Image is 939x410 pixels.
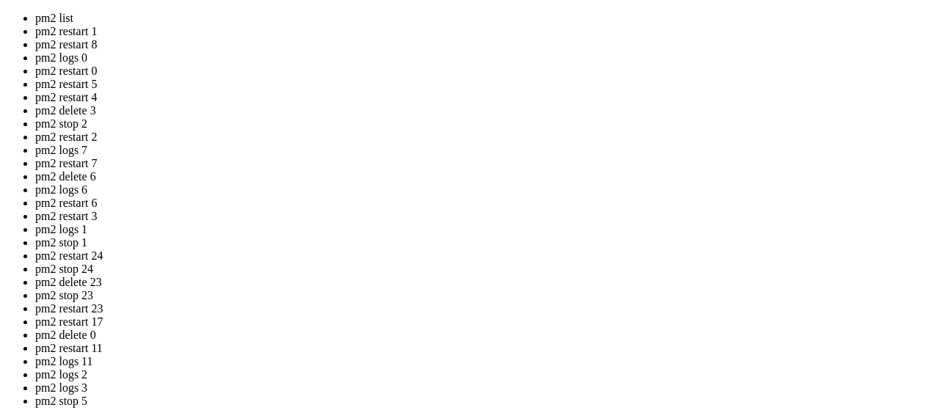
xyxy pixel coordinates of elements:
[6,165,749,177] x-row: See [URL][DOMAIN_NAME] or run: sudo pro status
[35,144,933,157] li: pm2 logs 7
[18,276,23,288] span: 0
[35,342,933,355] li: pm2 restart 11
[6,104,749,117] x-row: Expanded Security Maintenance for Applications is not enabled.
[35,65,933,78] li: pm2 restart 0
[6,276,749,288] x-row: start 0 0% 0b
[6,227,469,238] span: ┌────┬────────────────────┬──────────┬──────┬───────────┬──────────┬──────────┐
[82,276,106,288] span: fork
[35,25,933,38] li: pm2 restart 1
[59,239,82,251] span: mode
[6,288,469,300] span: └────┴────────────────────┴──────────┴──────┴───────────┴──────────┴──────────┘
[6,214,749,227] x-row: root@less-fire:~# pm2 list
[164,239,200,251] span: memory
[6,239,12,251] span: │
[35,302,933,315] li: pm2 restart 23
[35,223,933,236] li: pm2 logs 1
[82,239,88,251] span: │
[23,239,29,251] span: │
[35,78,933,91] li: pm2 restart 5
[53,239,59,251] span: │
[158,263,182,276] span: fork
[235,276,241,288] span: │
[200,239,205,251] span: │
[35,289,933,302] li: pm2 stop 23
[131,300,136,312] div: (20, 24)
[35,104,933,117] li: pm2 delete 3
[35,131,933,144] li: pm2 restart 2
[29,239,53,251] span: name
[18,263,23,275] span: 1
[35,183,933,197] li: pm2 logs 6
[88,239,94,251] span: ↺
[35,395,933,408] li: pm2 stop 5
[35,276,933,289] li: pm2 delete 23
[35,91,933,104] li: pm2 restart 4
[229,263,235,275] span: │
[158,276,200,288] span: stopped
[6,43,749,55] x-row: * Strictly confined Kubernetes makes edge and IoT secure. Learn how MicroK8s
[12,239,23,251] span: id
[100,239,135,251] span: status
[35,329,933,342] li: pm2 delete 0
[35,249,933,263] li: pm2 restart 24
[6,18,749,31] x-row: Swap usage: 0%
[252,276,258,288] span: │
[35,38,933,51] li: pm2 restart 8
[35,51,933,65] li: pm2 logs 0
[135,239,141,251] span: │
[358,263,364,275] span: │
[35,381,933,395] li: pm2 logs 3
[299,263,305,275] span: │
[94,239,100,251] span: │
[35,368,933,381] li: pm2 logs 2
[6,153,749,166] x-row: Enable ESM Apps to receive additional future security updates.
[135,276,141,288] span: │
[6,263,12,275] span: │
[35,263,933,276] li: pm2 stop 24
[35,157,933,170] li: pm2 restart 7
[6,263,749,276] x-row: cloudflare-scraper 40 0% 77.6mb
[147,263,153,275] span: │
[6,276,12,288] span: │
[35,263,41,275] span: │
[6,6,749,18] x-row: Memory usage: 7% IPv4 address for ens3: [TECHNICAL_ID]
[35,197,933,210] li: pm2 restart 6
[217,276,223,288] span: │
[147,276,153,288] span: │
[35,117,933,131] li: pm2 stop 2
[35,276,41,288] span: │
[35,210,933,223] li: pm2 restart 3
[241,263,276,275] span: online
[35,170,933,183] li: pm2 delete 6
[6,300,749,312] x-row: root@less-fire:~# pm
[6,128,749,141] x-row: 0 updates can be applied immediately.
[35,355,933,368] li: pm2 logs 11
[6,202,749,215] x-row: Last login: [DATE] from [TECHNICAL_ID]
[141,239,158,251] span: cpu
[35,236,933,249] li: pm2 stop 1
[70,276,76,288] span: │
[211,263,217,275] span: │
[317,263,323,275] span: │
[158,239,164,251] span: │
[6,251,469,263] span: ├────┼────────────────────┼──────────┼──────┼───────────┼──────────┼──────────┤
[35,315,933,329] li: pm2 restart 17
[6,55,749,67] x-row: just raised the bar for easy, resilient and secure K8s cluster deployment.
[35,12,933,25] li: pm2 list
[6,79,749,92] x-row: [URL][DOMAIN_NAME]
